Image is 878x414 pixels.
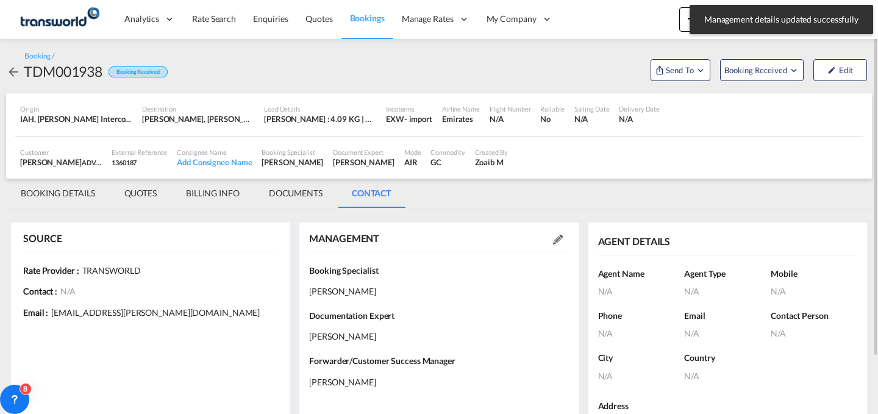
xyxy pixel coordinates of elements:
[264,104,376,113] div: Load Details
[48,307,260,318] span: [EMAIL_ADDRESS][PERSON_NAME][DOMAIN_NAME]
[771,285,857,298] div: N/A
[684,304,771,328] div: Email
[684,346,857,370] div: Country
[24,51,54,62] div: Booking /
[309,330,376,343] span: [PERSON_NAME]
[110,179,171,208] md-tab-item: QUOTES
[574,104,610,113] div: Sailing Date
[262,157,323,168] div: [PERSON_NAME]
[305,13,332,24] span: Quotes
[386,104,432,113] div: Incoterms
[651,59,710,81] button: Open demo menu
[724,64,788,76] span: Booking Received
[665,64,695,76] span: Send To
[404,148,421,157] div: Mode
[684,262,771,286] div: Agent Type
[771,304,857,328] div: Contact Person
[57,286,76,296] span: N/A
[6,179,405,208] md-pagination-wrapper: Use the left and right arrow keys to navigate between tabs
[112,148,167,157] div: External Reference
[684,370,857,382] div: N/A
[333,148,394,157] div: Document Expert
[827,66,836,74] md-icon: icon-pencil
[23,307,48,318] b: Email :
[813,59,867,81] button: icon-pencilEdit
[598,304,685,328] div: Phone
[20,104,132,113] div: Origin
[6,179,110,208] md-tab-item: BOOKING DETAILS
[684,327,771,340] div: N/A
[264,113,376,124] div: [PERSON_NAME] : 4.09 KG | Volumetric Wt : 4.09 KG | Chargeable Wt : 4.09 KG
[171,179,254,208] md-tab-item: BILLING INFO
[574,113,610,124] div: N/A
[192,13,236,24] span: Rate Search
[337,179,405,208] md-tab-item: CONTACT
[20,113,132,124] div: IAH, George Bush Intercontinental Houston, Houston, United States, North America, Americas
[109,66,167,78] div: Booking Received
[490,113,531,124] div: N/A
[20,148,102,157] div: Customer
[490,104,531,113] div: Flight Number
[598,262,685,286] div: Agent Name
[442,104,480,113] div: Airline Name
[82,157,224,167] span: ADVANCED TRIAD TURBINE SERVICES CO. LTD.
[309,232,379,245] div: MANAGEMENT
[309,304,568,328] div: Documentation Expert
[404,113,432,124] div: - import
[309,259,568,283] div: Booking Specialist
[487,13,537,25] span: My Company
[701,13,862,26] span: Management details updated successfully
[475,148,508,157] div: Created By
[6,65,21,79] md-icon: icon-arrow-left
[598,370,685,382] div: N/A
[23,265,79,276] b: Rate Provider :
[386,113,404,124] div: EXW
[430,157,465,168] div: GC
[177,157,252,168] div: Add Consignee Name
[309,285,376,298] span: [PERSON_NAME]
[18,5,101,33] img: 1a84b2306ded11f09c1219774cd0a0fe.png
[350,13,385,23] span: Bookings
[142,113,254,124] div: JED, King Abdulaziz International, Jeddah, Saudi Arabia, Middle East, Middle East
[112,159,137,166] span: 1360187
[23,286,57,296] b: Contact :
[20,157,102,168] div: [PERSON_NAME]
[720,59,804,81] button: Open demo menu
[619,104,660,113] div: Delivery Date
[540,113,564,124] div: No
[684,285,771,298] div: N/A
[475,157,508,168] div: Zoaib M
[23,232,62,245] div: SOURCE
[79,265,141,276] span: TRANSWORLD
[679,7,735,32] button: icon-plus 400-fgNewicon-chevron-down
[598,285,685,298] div: N/A
[177,148,252,157] div: Consignee Name
[142,104,254,113] div: Destination
[254,179,337,208] md-tab-item: DOCUMENTS
[553,235,563,244] md-icon: Edit
[253,13,288,24] span: Enquiries
[430,148,465,157] div: Commodity
[598,346,685,370] div: City
[402,13,454,25] span: Manage Rates
[333,157,394,168] div: [PERSON_NAME]
[442,113,480,124] div: Emirates
[404,157,421,168] div: AIR
[124,13,159,25] span: Analytics
[540,104,564,113] div: Rollable
[598,235,671,248] div: AGENT DETAILS
[309,349,568,373] div: Forwarder/Customer Success Manager
[309,376,376,388] span: [PERSON_NAME]
[598,327,685,340] div: N/A
[771,327,857,340] div: N/A
[6,62,24,81] div: icon-arrow-left
[771,262,857,286] div: Mobile
[12,12,246,25] body: Editor, editor22
[262,148,323,157] div: Booking Specialist
[24,62,102,81] div: TDM001938
[619,113,660,124] div: N/A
